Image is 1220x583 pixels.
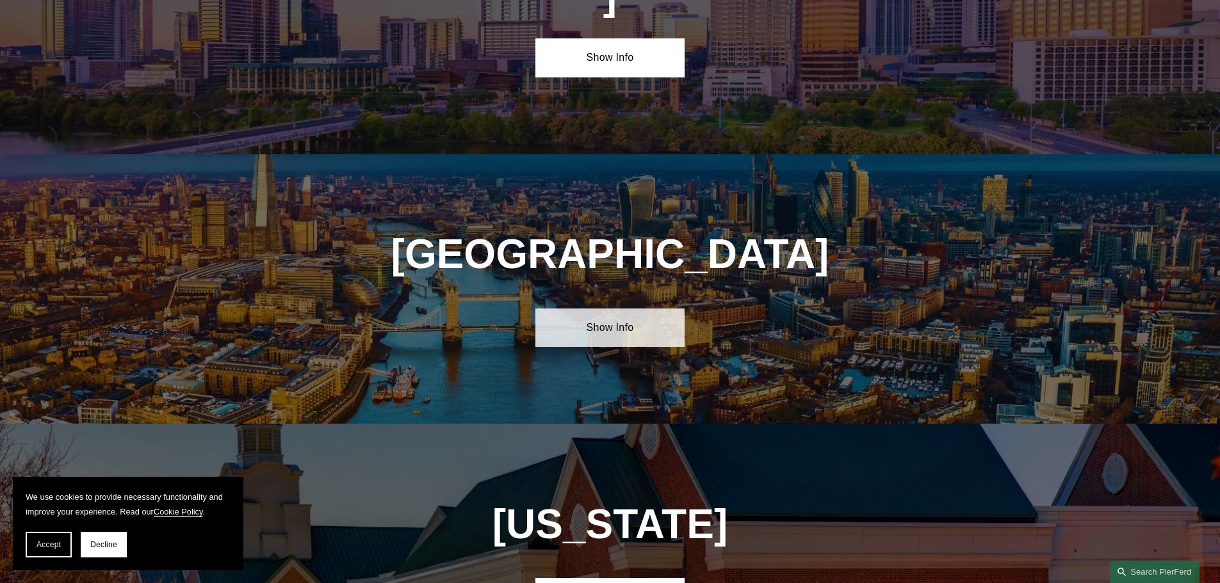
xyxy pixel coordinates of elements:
h1: [GEOGRAPHIC_DATA] [386,231,834,278]
a: Search this site [1110,561,1200,583]
span: Accept [37,540,61,549]
p: We use cookies to provide necessary functionality and improve your experience. Read our . [26,490,231,519]
section: Cookie banner [13,477,243,570]
a: Show Info [535,308,685,347]
button: Accept [26,532,72,557]
a: Cookie Policy [154,507,203,516]
span: Decline [90,540,117,549]
button: Decline [81,532,127,557]
a: Show Info [535,38,685,77]
h1: [US_STATE] [386,501,834,548]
